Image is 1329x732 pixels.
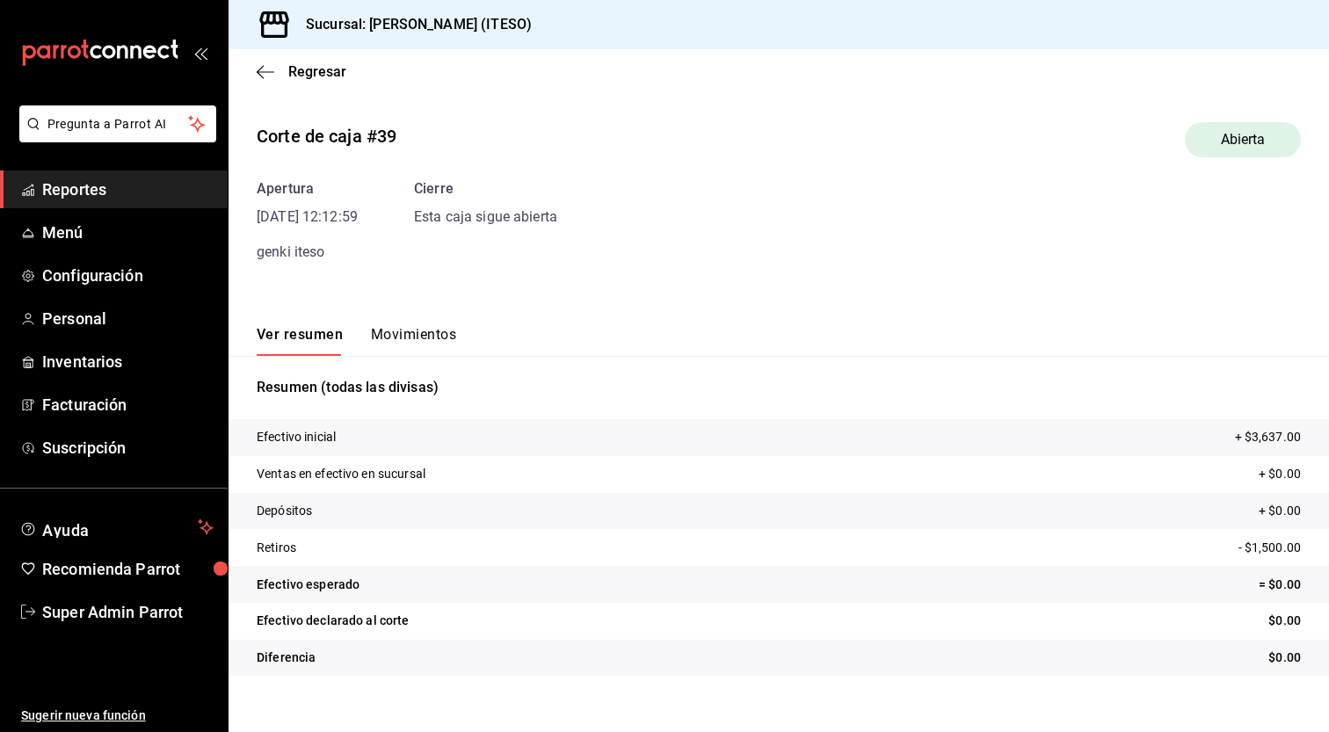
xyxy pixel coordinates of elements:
button: Regresar [257,63,346,80]
span: Ayuda [42,517,191,538]
p: $0.00 [1268,649,1301,667]
p: Depósitos [257,502,312,520]
span: Super Admin Parrot [42,600,214,624]
span: Abierta [1210,129,1276,150]
p: Efectivo declarado al corte [257,612,410,630]
button: Pregunta a Parrot AI [19,105,216,142]
p: Diferencia [257,649,316,667]
span: Menú [42,221,214,244]
span: Sugerir nueva función [21,707,214,725]
span: Personal [42,307,214,330]
button: Movimientos [371,326,456,356]
p: Efectivo inicial [257,428,336,446]
button: open_drawer_menu [193,46,207,60]
div: Esta caja sigue abierta [414,207,557,228]
div: Apertura [257,178,358,199]
span: Facturación [42,393,214,417]
span: Regresar [288,63,346,80]
p: Retiros [257,539,296,557]
span: Configuración [42,264,214,287]
h3: Sucursal: [PERSON_NAME] (ITESO) [292,14,532,35]
button: Ver resumen [257,326,343,356]
p: + $0.00 [1259,502,1301,520]
div: navigation tabs [257,326,456,356]
span: Suscripción [42,436,214,460]
span: Inventarios [42,350,214,373]
p: + $0.00 [1259,465,1301,483]
span: genki iteso [257,243,324,260]
div: Corte de caja #39 [257,123,396,149]
p: Efectivo esperado [257,576,359,594]
span: Recomienda Parrot [42,557,214,581]
span: Pregunta a Parrot AI [47,115,189,134]
p: + $3,637.00 [1235,428,1301,446]
p: - $1,500.00 [1238,539,1301,557]
span: Reportes [42,178,214,201]
p: $0.00 [1268,612,1301,630]
p: Resumen (todas las divisas) [257,377,1301,398]
p: Ventas en efectivo en sucursal [257,465,425,483]
time: [DATE] 12:12:59 [257,207,358,228]
div: Cierre [414,178,557,199]
p: = $0.00 [1259,576,1301,594]
a: Pregunta a Parrot AI [12,127,216,146]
